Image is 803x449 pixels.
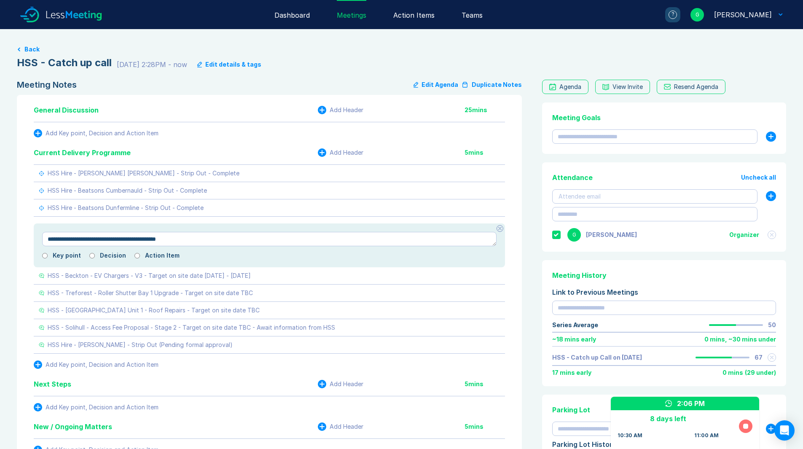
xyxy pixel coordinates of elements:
label: Decision [100,252,126,259]
div: Add Header [330,381,363,387]
button: Back [24,46,40,53]
a: Back [17,46,786,53]
div: HSS - Beckton - EV Chargers - V3 - Target on site date [DATE] - [DATE] [48,272,251,279]
button: Add Key point, Decision and Action Item [34,360,158,369]
div: 5 mins [465,381,505,387]
div: HSS - [GEOGRAPHIC_DATA] Unit 1 - Roof Repairs - Target on site date TBC [48,307,260,314]
div: 5 mins [465,423,505,430]
div: Add Key point, Decision and Action Item [46,130,158,137]
div: HSS Hire - Beatsons Dunfermline - Strip Out - Complete [48,204,204,211]
div: Add Key point, Decision and Action Item [46,404,158,411]
div: 0 mins , ~ 30 mins under [704,336,776,343]
div: ? [669,11,677,19]
div: View Invite [612,83,643,90]
div: Meeting History [552,270,776,280]
button: Add Key point, Decision and Action Item [34,403,158,411]
div: Link to Previous Meetings [552,287,776,297]
a: HSS - Catch up Call on [DATE] [552,354,642,361]
div: 8 days left [618,414,719,424]
div: 25 mins [465,107,505,113]
div: Attendance [552,172,593,183]
div: HSS - Catch up call [17,56,112,70]
button: Edit Agenda [414,80,458,90]
div: HSS Hire - [PERSON_NAME] - Strip Out (Pending formal approval) [48,341,233,348]
button: Add Key point, Decision and Action Item [34,129,158,137]
label: Key point [53,252,81,259]
div: ( 29 under ) [745,369,776,376]
div: 17 mins early [552,369,591,376]
div: [DATE] 2:28PM - now [117,59,187,70]
button: Duplicate Notes [462,80,522,90]
div: General Discussion [34,105,99,115]
button: Add Header [318,106,363,114]
label: Action Item [145,252,180,259]
div: Add Header [330,149,363,156]
div: 11:00 AM [694,432,719,439]
div: 50 [768,322,776,328]
div: Edit details & tags [205,61,261,68]
div: Meeting Notes [17,80,77,90]
div: Current Delivery Programme [34,148,131,158]
button: View Invite [595,80,650,94]
div: Next Steps [34,379,71,389]
a: Agenda [542,80,588,94]
button: Add Header [318,148,363,157]
div: 67 [755,354,763,361]
div: Resend Agenda [674,83,718,90]
div: 5 mins [465,149,505,156]
div: ~ 18 mins early [552,336,596,343]
div: Parking Lot [552,405,776,415]
div: Add Key point, Decision and Action Item [46,361,158,368]
div: Organizer [729,231,759,238]
div: 0 mins [722,369,743,376]
div: New / Ongoing Matters [34,422,112,432]
button: Resend Agenda [657,80,725,94]
div: Meeting Goals [552,113,776,123]
div: 2:06 PM [677,398,705,409]
button: Add Header [318,422,363,431]
div: Gemma White [586,231,637,238]
div: HSS Hire - Beatsons Cumbernauld - Strip Out - Complete [48,187,207,194]
div: Agenda [559,83,581,90]
a: ? [655,7,680,22]
div: 10:30 AM [618,432,642,439]
div: Gemma White [714,10,772,20]
div: Add Header [330,423,363,430]
div: HSS - Treforest - Roller Shutter Bay 1 Upgrade - Target on site date TBC [48,290,253,296]
div: HSS Hire - [PERSON_NAME] [PERSON_NAME] - Strip Out - Complete [48,170,239,177]
div: Add Header [330,107,363,113]
div: Series Average [552,322,598,328]
div: Open Intercom Messenger [774,420,795,441]
div: HSS - Solihull - Access Fee Proposal - Stage 2 - Target on site date TBC - Await information from... [48,324,335,331]
button: Add Header [318,380,363,388]
button: Uncheck all [741,174,776,181]
div: G [567,228,581,242]
button: Edit details & tags [197,61,261,68]
div: G [690,8,704,22]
